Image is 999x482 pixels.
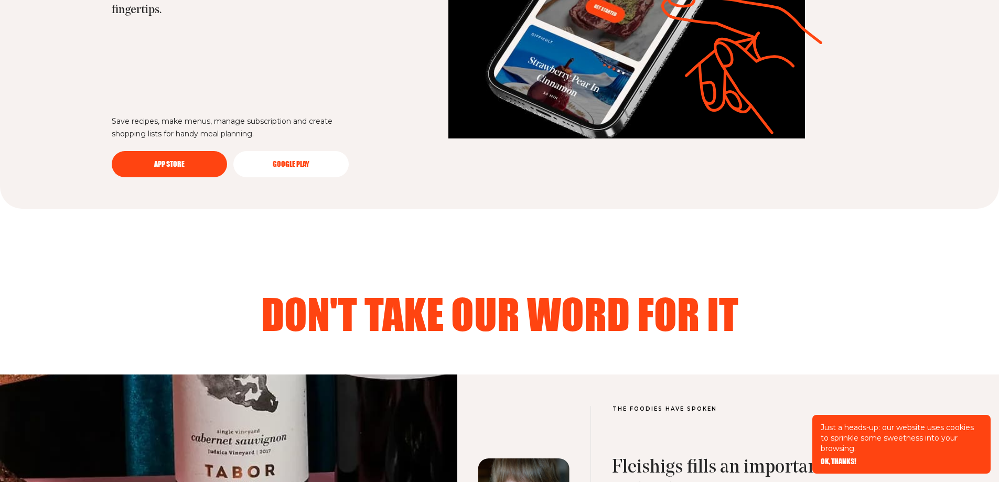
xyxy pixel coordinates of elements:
a: Google Play [233,151,349,177]
h2: Don't take our word for it [112,293,888,335]
span: Google Play [273,160,309,168]
a: App Store [112,151,227,177]
p: Just a heads-up: our website uses cookies to sprinkle some sweetness into your browsing. [821,422,982,454]
button: OK, THANKS! [821,458,856,465]
span: App Store [154,160,185,168]
p: Save recipes, make menus, manage subscription and create shopping lists for handy meal planning. [112,115,353,141]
